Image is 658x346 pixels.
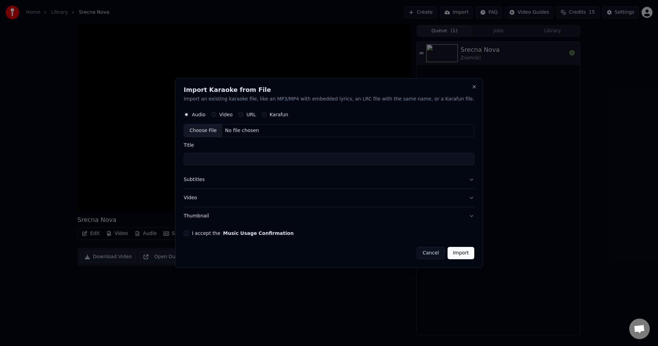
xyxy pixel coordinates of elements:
[270,112,289,117] label: Karafun
[184,143,474,148] label: Title
[184,207,474,225] button: Thumbnail
[184,125,222,137] div: Choose File
[246,112,256,117] label: URL
[192,112,206,117] label: Audio
[184,171,474,189] button: Subtitles
[184,87,474,93] h2: Import Karaoke from File
[223,231,294,236] button: I accept the
[417,247,444,259] button: Cancel
[184,96,474,103] p: Import an existing karaoke file, like an MP3/MP4 with embedded lyrics, an LRC file with the same ...
[192,231,294,236] label: I accept the
[448,247,474,259] button: Import
[184,189,474,207] button: Video
[222,128,261,134] div: No file chosen
[219,112,233,117] label: Video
